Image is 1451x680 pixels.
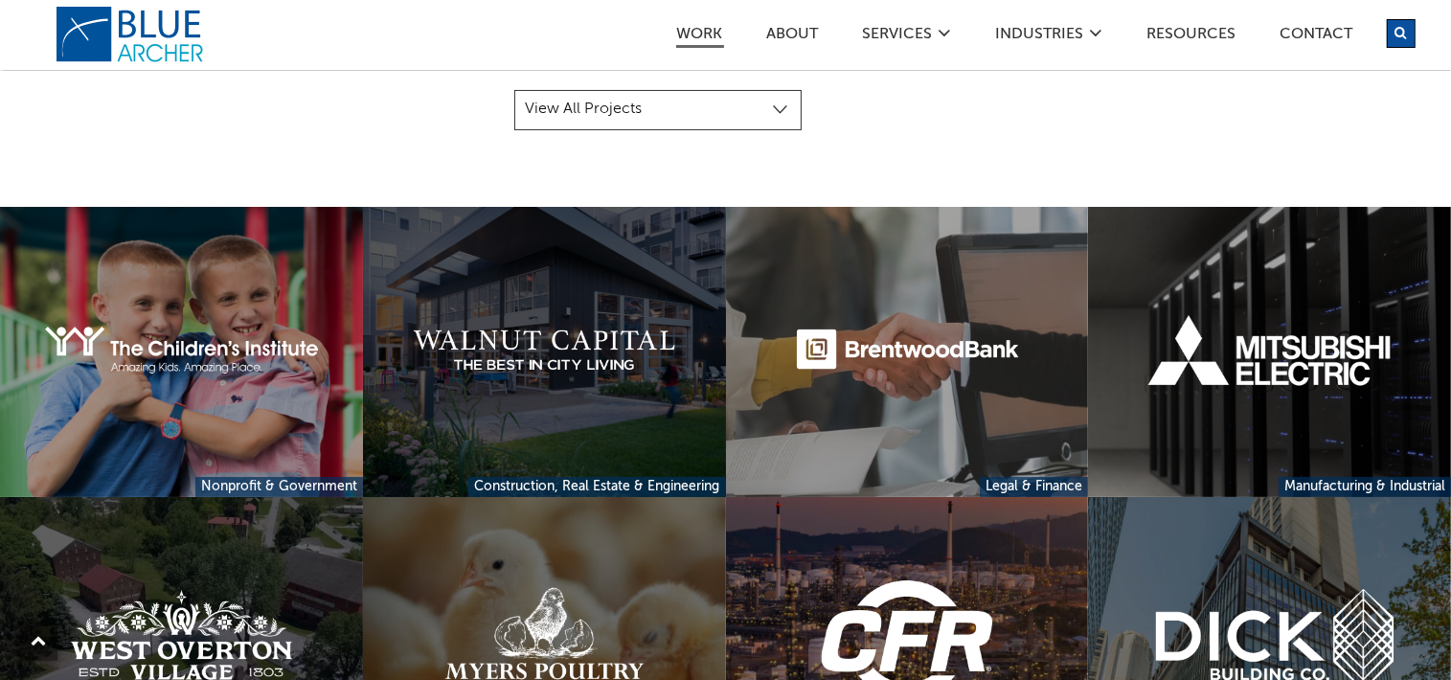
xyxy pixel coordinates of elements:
[1280,27,1354,47] a: Contact
[1279,477,1451,497] a: Manufacturing & Industrial
[1146,27,1237,47] a: Resources
[195,477,363,497] a: Nonprofit & Government
[862,27,934,47] a: SERVICES
[995,27,1085,47] a: Industries
[766,27,820,47] a: ABOUT
[676,27,724,48] a: Work
[56,6,209,63] a: logo
[468,477,725,497] a: Construction, Real Estate & Engineering
[980,477,1088,497] a: Legal & Finance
